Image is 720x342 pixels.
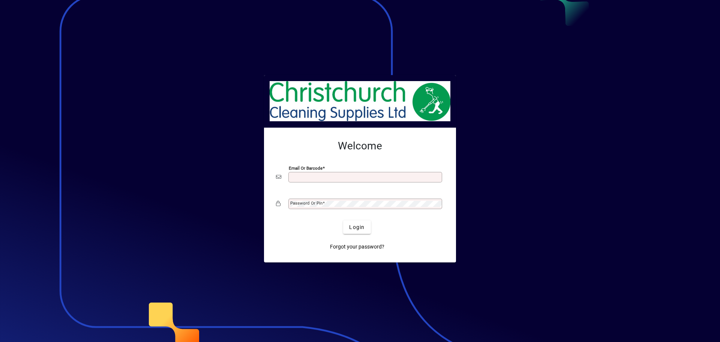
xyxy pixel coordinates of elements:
[343,220,370,234] button: Login
[349,223,364,231] span: Login
[327,240,387,253] a: Forgot your password?
[290,200,322,206] mat-label: Password or Pin
[276,140,444,152] h2: Welcome
[330,243,384,251] span: Forgot your password?
[289,166,322,171] mat-label: Email or Barcode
